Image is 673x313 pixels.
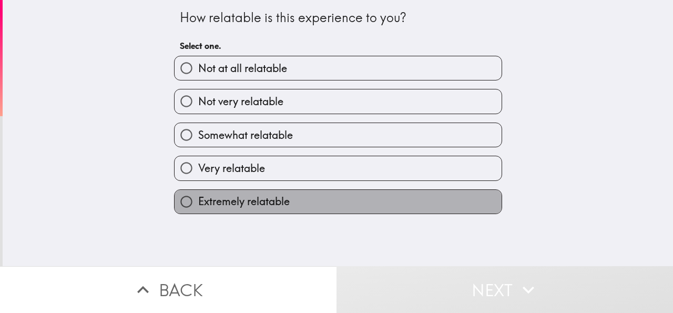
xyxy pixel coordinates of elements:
[198,161,265,176] span: Very relatable
[180,40,496,52] h6: Select one.
[175,156,502,180] button: Very relatable
[175,123,502,147] button: Somewhat relatable
[175,190,502,214] button: Extremely relatable
[175,56,502,80] button: Not at all relatable
[180,9,496,27] div: How relatable is this experience to you?
[175,89,502,113] button: Not very relatable
[198,61,287,76] span: Not at all relatable
[336,266,673,313] button: Next
[198,94,283,109] span: Not very relatable
[198,128,293,143] span: Somewhat relatable
[198,194,290,209] span: Extremely relatable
